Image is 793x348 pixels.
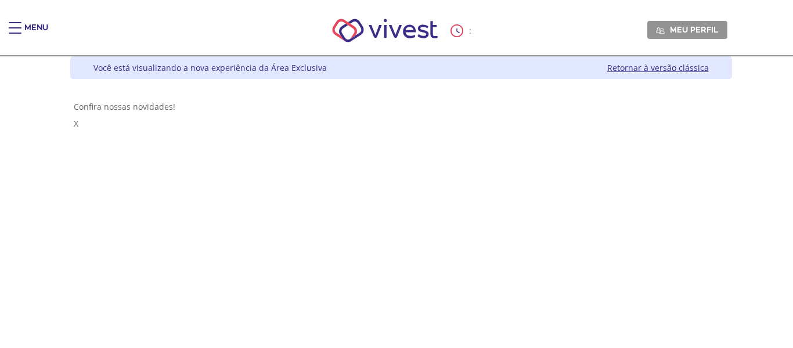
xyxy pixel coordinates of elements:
span: X [74,118,78,129]
img: Vivest [319,6,451,55]
div: : [450,24,474,37]
div: Confira nossas novidades! [74,101,729,112]
img: Meu perfil [656,26,665,35]
a: Meu perfil [647,21,727,38]
div: Menu [24,22,48,45]
a: Retornar à versão clássica [607,62,709,73]
div: Vivest [62,56,732,348]
span: Meu perfil [670,24,718,35]
div: Você está visualizando a nova experiência da Área Exclusiva [93,62,327,73]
